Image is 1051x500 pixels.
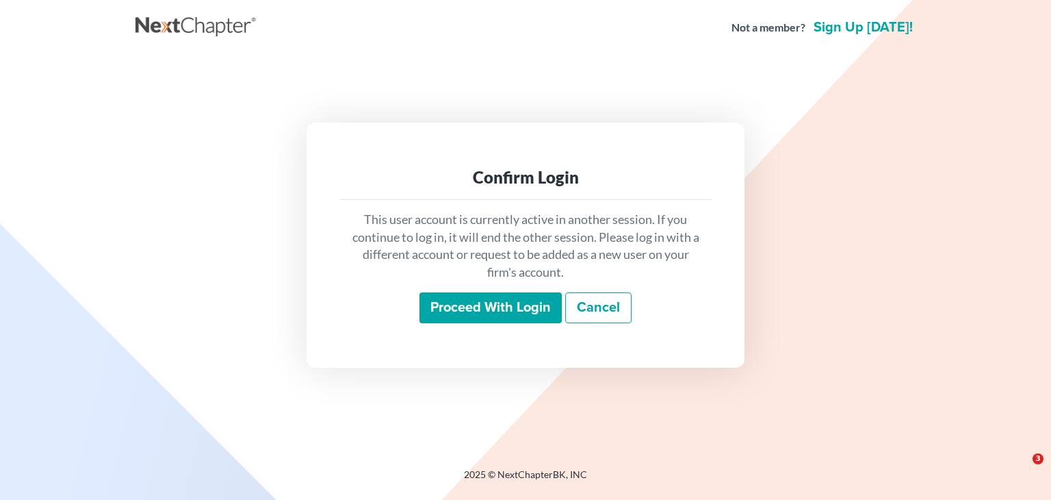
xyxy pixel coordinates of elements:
div: 2025 © NextChapterBK, INC [135,468,916,492]
strong: Not a member? [731,20,805,36]
iframe: Intercom live chat [1004,453,1037,486]
input: Proceed with login [419,292,562,324]
p: This user account is currently active in another session. If you continue to log in, it will end ... [350,211,701,282]
div: Confirm Login [350,166,701,188]
span: 3 [1033,453,1043,464]
a: Sign up [DATE]! [811,21,916,34]
a: Cancel [565,292,632,324]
